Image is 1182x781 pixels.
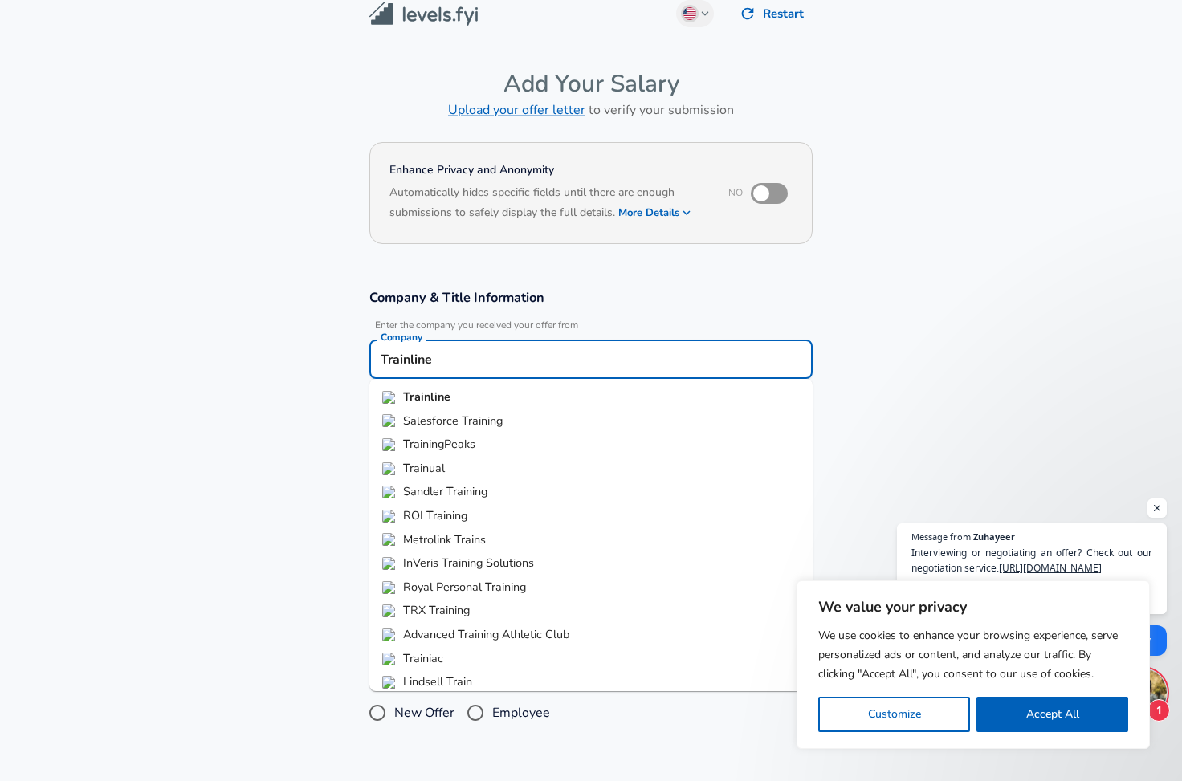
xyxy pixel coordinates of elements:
[377,347,805,372] input: Google
[976,697,1128,732] button: Accept All
[382,653,397,665] img: trainiacfit.com
[382,628,397,641] img: atac.app
[382,676,397,689] img: lindselltrain.com
[973,532,1015,541] span: Zuhayeer
[403,436,475,452] span: TrainingPeaks
[389,162,707,178] h4: Enhance Privacy and Anonymity
[382,391,397,404] img: thetrainline.com
[381,332,422,342] label: Company
[394,703,454,722] span: New Offer
[382,581,397,594] img: royalpersonaltraining.com
[818,626,1128,684] p: We use cookies to enhance your browsing experience, serve personalized ads or content, and analyz...
[797,580,1150,749] div: We value your privacy
[403,555,534,571] span: InVeris Training Solutions
[403,507,467,523] span: ROI Training
[382,510,397,523] img: roitraining.com
[369,2,478,26] img: Levels.fyi
[369,288,813,307] h3: Company & Title Information
[728,186,743,199] span: No
[382,533,397,546] img: metrolinktrains.com
[382,604,397,617] img: trxtraining.com
[403,650,443,666] span: Trainiac
[403,413,503,429] span: Salesforce Training
[1147,699,1170,722] span: 1
[911,545,1152,606] span: Interviewing or negotiating an offer? Check out our negotiation service: Increase in your offer g...
[403,483,487,499] span: Sandler Training
[1119,669,1167,717] div: Open chat
[403,579,526,595] span: Royal Personal Training
[369,69,813,99] h4: Add Your Salary
[403,388,450,405] strong: Trainline
[492,703,550,722] span: Employee
[382,462,397,475] img: trainual.com
[382,557,397,570] img: inveristraining.com
[911,532,971,541] span: Message from
[683,7,696,20] img: English (US)
[403,460,445,476] span: Trainual
[403,531,486,547] span: Metrolink Trains
[448,101,585,119] a: Upload your offer letter
[382,486,397,498] img: sandler.com
[618,201,692,224] button: More Details
[389,184,707,224] h6: Automatically hides specific fields until there are enough submissions to safely display the full...
[818,597,1128,616] p: We value your privacy
[403,626,569,642] span: Advanced Training Athletic Club
[382,438,397,451] img: trainingpeaks.com
[403,602,470,618] span: TRX Training
[382,414,397,427] img: salesforcetraining.com
[818,697,970,732] button: Customize
[369,319,813,332] span: Enter the company you received your offer from
[369,99,813,121] h6: to verify your submission
[403,673,472,689] span: Lindsell Train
